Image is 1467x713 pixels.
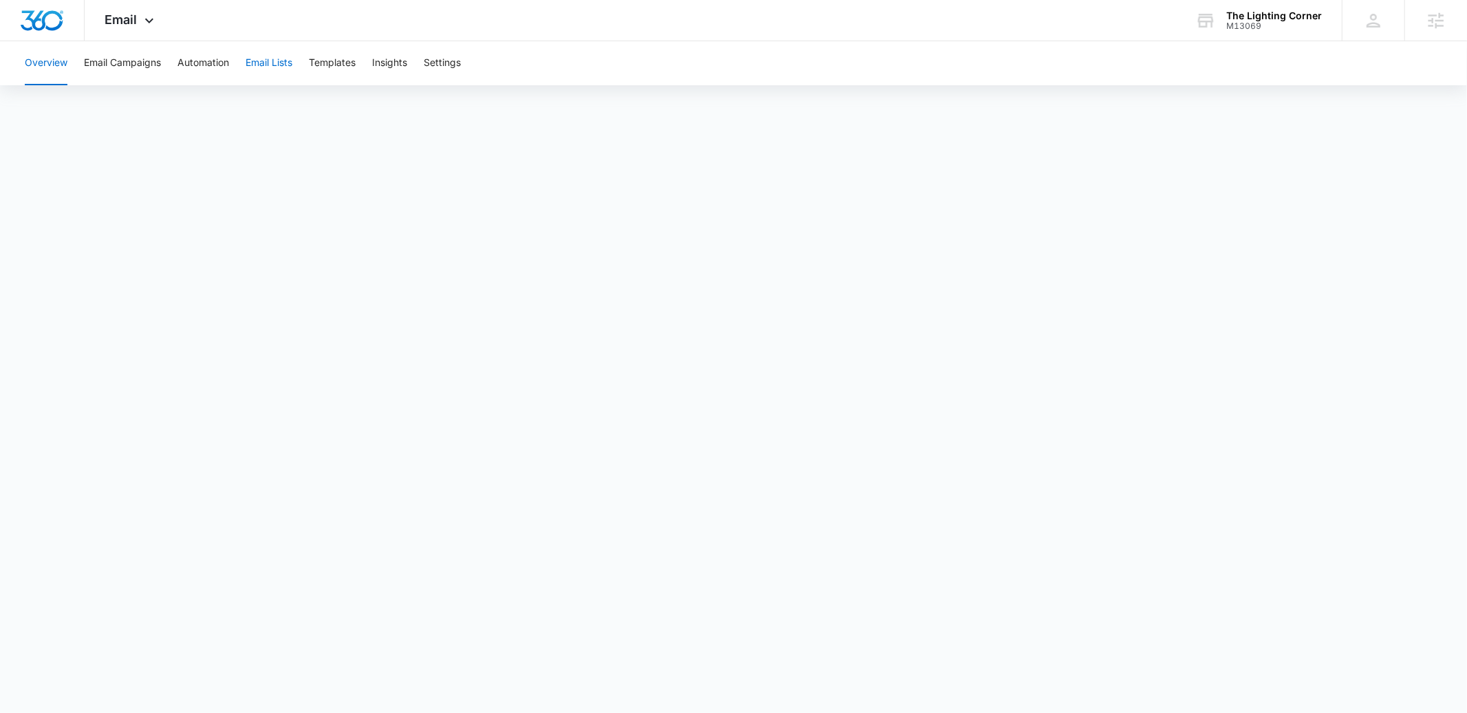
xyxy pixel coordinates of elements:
div: account name [1226,10,1322,21]
button: Insights [372,41,407,85]
button: Automation [177,41,229,85]
button: Email Campaigns [84,41,161,85]
button: Email Lists [246,41,292,85]
div: account id [1226,21,1322,31]
button: Overview [25,41,67,85]
span: Email [105,12,138,27]
button: Settings [424,41,461,85]
button: Templates [309,41,356,85]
